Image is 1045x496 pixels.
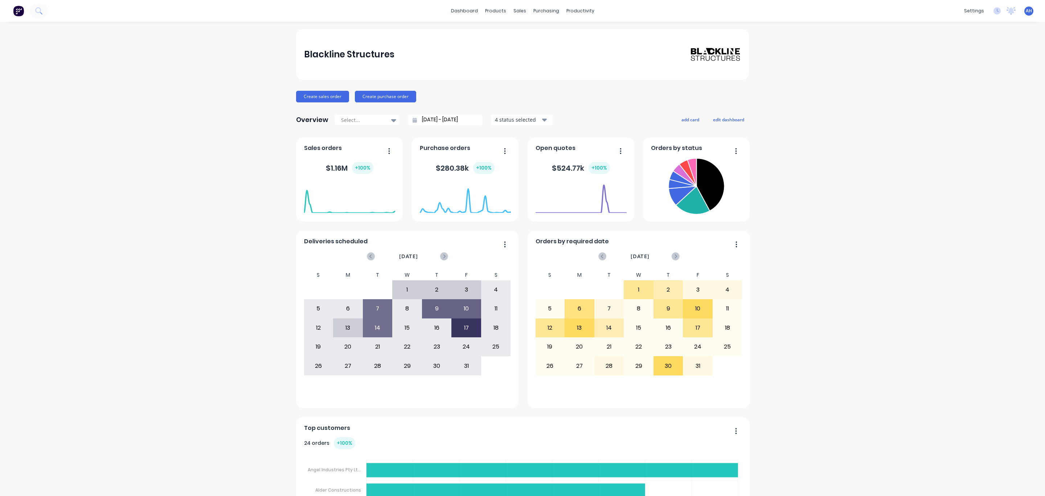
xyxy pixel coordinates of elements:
div: $ 524.77k [552,162,610,174]
div: 6 [333,300,362,318]
div: 19 [304,338,333,356]
div: 3 [452,281,481,299]
div: 2 [422,281,451,299]
div: 2 [654,281,683,299]
div: 31 [683,357,712,375]
div: 21 [595,338,624,356]
div: 6 [565,300,594,318]
div: 8 [624,300,653,318]
div: + 100 % [473,162,495,174]
div: 8 [393,300,422,318]
div: 4 [481,281,511,299]
span: Top customers [304,424,350,432]
div: 23 [654,338,683,356]
div: T [363,270,393,280]
div: 28 [595,357,624,375]
div: 15 [393,319,422,337]
div: 17 [452,319,481,337]
div: 12 [304,319,333,337]
a: dashboard [447,5,481,16]
div: 30 [422,357,451,375]
div: 4 status selected [495,116,541,123]
div: 26 [304,357,333,375]
div: 21 [363,338,392,356]
div: + 100 % [352,162,373,174]
div: 4 [713,281,742,299]
div: T [422,270,452,280]
div: 16 [654,319,683,337]
span: Sales orders [304,144,342,153]
div: 24 [683,338,712,356]
div: products [481,5,510,16]
div: 13 [565,319,594,337]
div: 25 [481,338,511,356]
div: 27 [333,357,362,375]
div: + 100 % [334,437,355,449]
div: 23 [422,338,451,356]
img: Blackline Structures [690,47,741,62]
img: Factory [13,5,24,16]
div: $ 1.16M [326,162,373,174]
div: S [304,270,333,280]
div: 29 [624,357,653,375]
div: 1 [393,281,422,299]
span: [DATE] [631,252,649,260]
div: 5 [304,300,333,318]
div: W [392,270,422,280]
div: 20 [333,338,362,356]
div: 22 [624,338,653,356]
div: 15 [624,319,653,337]
div: 11 [713,300,742,318]
div: Overview [296,113,328,127]
div: 27 [565,357,594,375]
div: 11 [481,300,511,318]
tspan: Alder Constructions [315,487,361,493]
div: S [481,270,511,280]
div: Blackline Structures [304,47,394,62]
div: 24 orders [304,437,355,449]
div: 26 [536,357,565,375]
div: sales [510,5,530,16]
div: 24 [452,338,481,356]
div: 10 [683,300,712,318]
div: settings [960,5,988,16]
div: 13 [333,319,362,337]
tspan: Angel Industries Pty Lt... [308,466,361,472]
div: 17 [683,319,712,337]
span: [DATE] [399,252,418,260]
div: 14 [363,319,392,337]
div: 9 [422,300,451,318]
div: 28 [363,357,392,375]
div: 18 [713,319,742,337]
div: purchasing [530,5,563,16]
div: 18 [481,319,511,337]
div: 1 [624,281,653,299]
div: productivity [563,5,598,16]
div: 22 [393,338,422,356]
div: 25 [713,338,742,356]
div: T [594,270,624,280]
div: 10 [452,300,481,318]
div: 7 [595,300,624,318]
div: 14 [595,319,624,337]
div: 9 [654,300,683,318]
div: S [535,270,565,280]
span: Orders by status [651,144,702,153]
div: + 100 % [589,162,610,174]
div: 5 [536,300,565,318]
div: 20 [565,338,594,356]
div: 31 [452,357,481,375]
div: T [653,270,683,280]
span: Orders by required date [536,237,609,246]
div: 19 [536,338,565,356]
button: add card [677,115,704,124]
div: M [333,270,363,280]
span: AH [1026,8,1032,14]
div: 3 [683,281,712,299]
div: S [713,270,742,280]
button: Create sales order [296,91,349,102]
button: Create purchase order [355,91,416,102]
button: edit dashboard [708,115,749,124]
div: F [683,270,713,280]
div: W [624,270,653,280]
